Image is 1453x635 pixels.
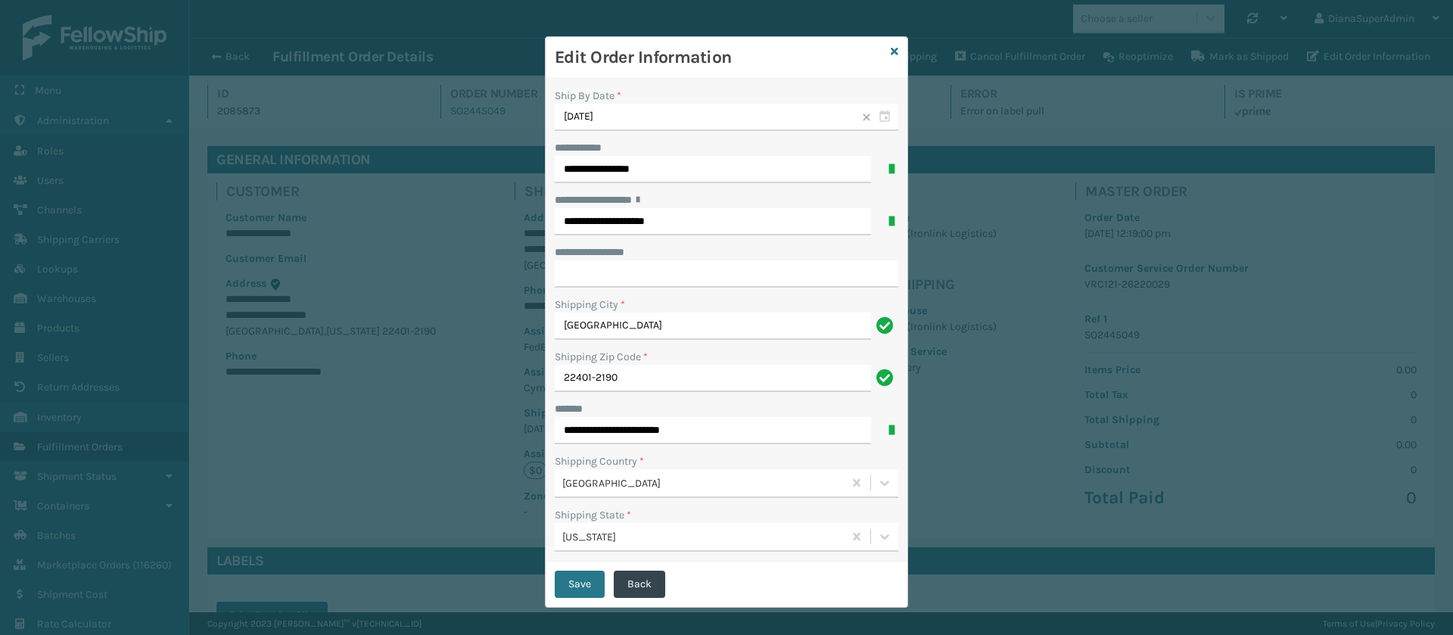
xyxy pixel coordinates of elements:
[555,507,631,523] label: Shipping State
[555,453,644,469] label: Shipping Country
[562,529,845,545] div: [US_STATE]
[555,297,625,313] label: Shipping City
[555,46,885,69] h3: Edit Order Information
[555,89,621,102] label: Ship By Date
[555,571,605,598] button: Save
[562,475,845,491] div: [GEOGRAPHIC_DATA]
[555,104,898,131] input: MM/DD/YYYY
[614,571,665,598] button: Back
[555,349,648,365] label: Shipping Zip Code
